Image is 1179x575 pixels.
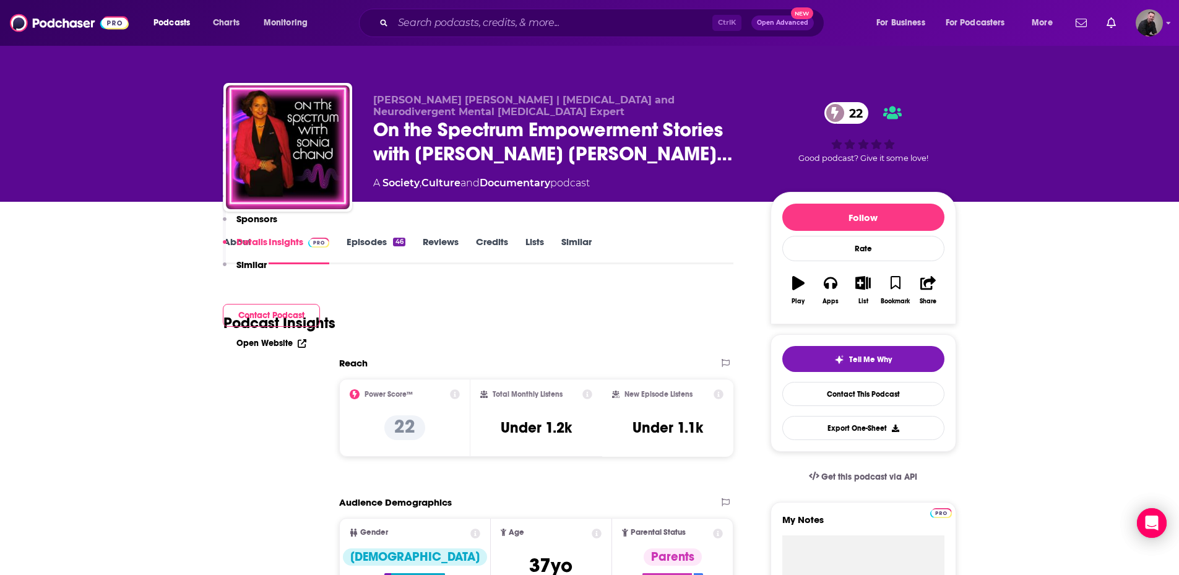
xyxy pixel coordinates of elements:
[814,268,847,313] button: Apps
[624,390,693,399] h2: New Episode Listens
[236,236,267,248] p: Details
[421,177,460,189] a: Culture
[782,416,944,440] button: Export One-Sheet
[946,14,1005,32] span: For Podcasters
[1071,12,1092,33] a: Show notifications dropdown
[223,304,320,327] button: Contact Podcast
[798,153,928,163] span: Good podcast? Give it some love!
[347,236,405,264] a: Episodes46
[782,236,944,261] div: Rate
[384,415,425,440] p: 22
[782,204,944,231] button: Follow
[782,346,944,372] button: tell me why sparkleTell Me Why
[393,238,405,246] div: 46
[423,236,459,264] a: Reviews
[1137,508,1167,538] div: Open Intercom Messenger
[791,7,813,19] span: New
[1136,9,1163,37] img: User Profile
[1023,13,1068,33] button: open menu
[420,177,421,189] span: ,
[561,236,592,264] a: Similar
[236,259,267,270] p: Similar
[264,14,308,32] span: Monitoring
[373,176,590,191] div: A podcast
[782,382,944,406] a: Contact This Podcast
[644,548,702,566] div: Parents
[782,268,814,313] button: Play
[509,529,524,537] span: Age
[930,506,952,518] a: Pro website
[821,472,917,482] span: Get this podcast via API
[10,11,129,35] img: Podchaser - Follow, Share and Rate Podcasts
[476,236,508,264] a: Credits
[1102,12,1121,33] a: Show notifications dropdown
[236,338,306,348] a: Open Website
[382,177,420,189] a: Society
[213,14,240,32] span: Charts
[823,298,839,305] div: Apps
[1136,9,1163,37] button: Show profile menu
[226,85,350,209] img: On the Spectrum Empowerment Stories with Sonia Krishna Chand: Autism, Neurodivergence, and Mental...
[633,418,703,437] h3: Under 1.1k
[837,102,869,124] span: 22
[480,177,550,189] a: Documentary
[339,357,368,369] h2: Reach
[876,14,925,32] span: For Business
[339,496,452,508] h2: Audience Demographics
[493,390,563,399] h2: Total Monthly Listens
[799,462,928,492] a: Get this podcast via API
[365,390,413,399] h2: Power Score™
[145,13,206,33] button: open menu
[868,13,941,33] button: open menu
[393,13,712,33] input: Search podcasts, credits, & more...
[771,94,956,171] div: 22Good podcast? Give it some love!
[712,15,741,31] span: Ctrl K
[1032,14,1053,32] span: More
[343,548,487,566] div: [DEMOGRAPHIC_DATA]
[912,268,944,313] button: Share
[371,9,836,37] div: Search podcasts, credits, & more...
[858,298,868,305] div: List
[849,355,892,365] span: Tell Me Why
[938,13,1023,33] button: open menu
[631,529,686,537] span: Parental Status
[881,298,910,305] div: Bookmark
[223,236,267,259] button: Details
[792,298,805,305] div: Play
[847,268,879,313] button: List
[373,94,675,118] span: [PERSON_NAME] [PERSON_NAME] | [MEDICAL_DATA] and Neurodivergent Mental [MEDICAL_DATA] Expert
[1136,9,1163,37] span: Logged in as apdrasen
[920,298,936,305] div: Share
[751,15,814,30] button: Open AdvancedNew
[460,177,480,189] span: and
[525,236,544,264] a: Lists
[501,418,572,437] h3: Under 1.2k
[360,529,388,537] span: Gender
[834,355,844,365] img: tell me why sparkle
[223,259,267,282] button: Similar
[782,514,944,535] label: My Notes
[153,14,190,32] span: Podcasts
[930,508,952,518] img: Podchaser Pro
[757,20,808,26] span: Open Advanced
[879,268,912,313] button: Bookmark
[824,102,869,124] a: 22
[255,13,324,33] button: open menu
[205,13,247,33] a: Charts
